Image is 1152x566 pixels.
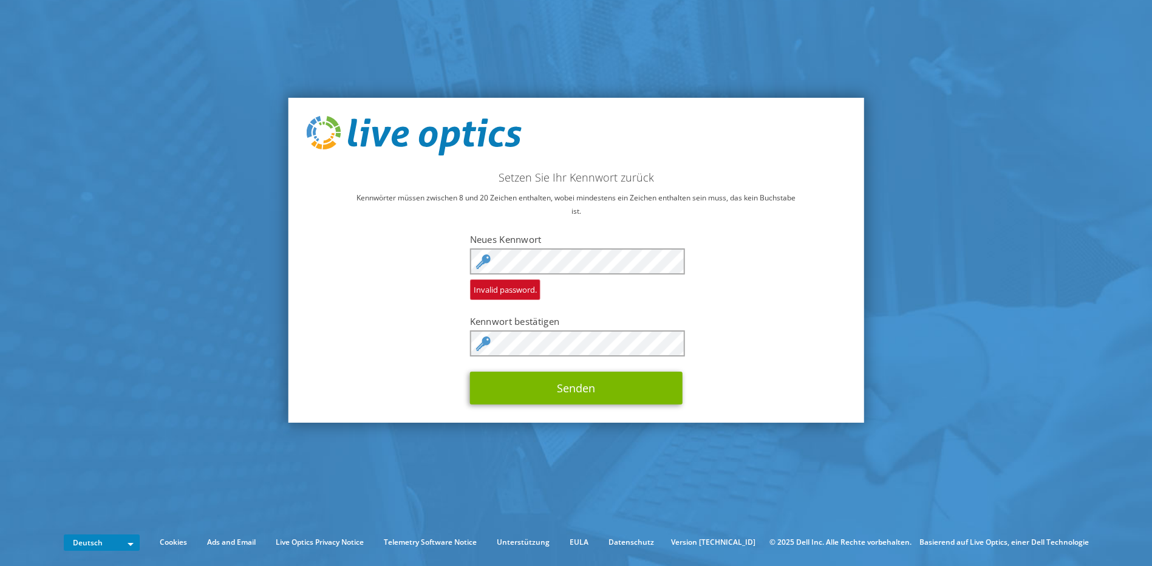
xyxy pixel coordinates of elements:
p: Kennwörter müssen zwischen 8 und 20 Zeichen enthalten, wobei mindestens ein Zeichen enthalten sei... [306,191,846,218]
a: Telemetry Software Notice [375,536,486,549]
li: Basierend auf Live Optics, einer Dell Technologie [919,536,1089,549]
span: Invalid password. [470,279,540,300]
label: Neues Kennwort [470,233,683,245]
a: Cookies [151,536,196,549]
label: Kennwort bestätigen [470,315,683,327]
li: © 2025 Dell Inc. Alle Rechte vorbehalten. [763,536,918,549]
a: EULA [561,536,598,549]
a: Live Optics Privacy Notice [267,536,373,549]
h2: Setzen Sie Ihr Kennwort zurück [306,171,846,184]
a: Ads and Email [198,536,265,549]
a: Datenschutz [599,536,663,549]
img: live_optics_svg.svg [306,116,521,156]
li: Version [TECHNICAL_ID] [665,536,762,549]
button: Senden [470,372,683,404]
a: Unterstützung [488,536,559,549]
